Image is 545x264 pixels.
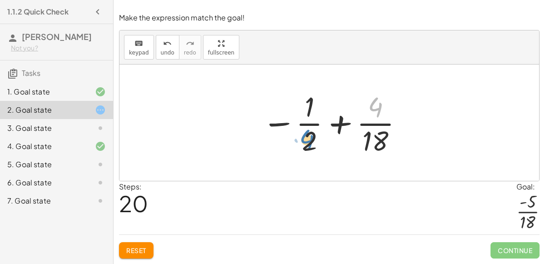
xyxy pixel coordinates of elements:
[208,50,234,56] span: fullscreen
[186,38,194,49] i: redo
[134,38,143,49] i: keyboard
[156,35,179,60] button: undoundo
[7,86,80,97] div: 1. Goal state
[119,13,540,23] p: Make the expression match the goal!
[95,195,106,206] i: Task not started.
[95,159,106,170] i: Task not started.
[124,35,154,60] button: keyboardkeypad
[22,68,40,78] span: Tasks
[7,6,69,17] h4: 1.1.2 Quick Check
[7,159,80,170] div: 5. Goal state
[119,242,154,259] button: Reset
[7,105,80,115] div: 2. Goal state
[179,35,201,60] button: redoredo
[7,141,80,152] div: 4. Goal state
[95,141,106,152] i: Task finished and correct.
[163,38,172,49] i: undo
[203,35,239,60] button: fullscreen
[516,181,540,192] div: Goal:
[129,50,149,56] span: keypad
[7,177,80,188] div: 6. Goal state
[119,182,142,191] label: Steps:
[7,123,80,134] div: 3. Goal state
[95,177,106,188] i: Task not started.
[161,50,174,56] span: undo
[95,105,106,115] i: Task started.
[7,195,80,206] div: 7. Goal state
[95,123,106,134] i: Task not started.
[119,189,148,217] span: 20
[11,44,106,53] div: Not you?
[22,31,92,42] span: [PERSON_NAME]
[184,50,196,56] span: redo
[126,246,146,254] span: Reset
[95,86,106,97] i: Task finished and correct.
